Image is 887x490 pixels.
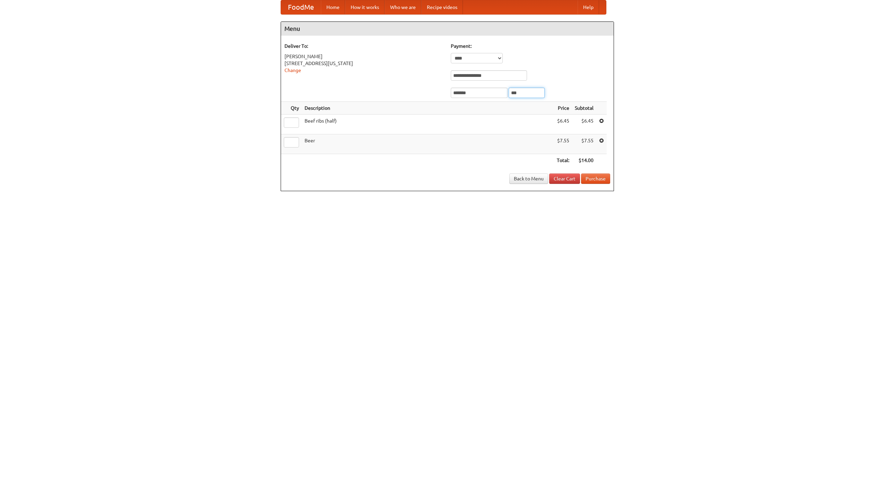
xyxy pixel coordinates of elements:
[385,0,421,14] a: Who we are
[302,102,554,115] th: Description
[554,115,572,134] td: $6.45
[549,173,580,184] a: Clear Cart
[281,102,302,115] th: Qty
[572,134,596,154] td: $7.55
[284,53,444,60] div: [PERSON_NAME]
[509,173,548,184] a: Back to Menu
[451,43,610,50] h5: Payment:
[345,0,385,14] a: How it works
[554,102,572,115] th: Price
[281,0,321,14] a: FoodMe
[281,22,614,36] h4: Menu
[421,0,463,14] a: Recipe videos
[554,134,572,154] td: $7.55
[302,134,554,154] td: Beer
[572,102,596,115] th: Subtotal
[321,0,345,14] a: Home
[302,115,554,134] td: Beef ribs (half)
[554,154,572,167] th: Total:
[284,68,301,73] a: Change
[284,43,444,50] h5: Deliver To:
[581,173,610,184] button: Purchase
[572,154,596,167] th: $14.00
[578,0,599,14] a: Help
[572,115,596,134] td: $6.45
[284,60,444,67] div: [STREET_ADDRESS][US_STATE]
